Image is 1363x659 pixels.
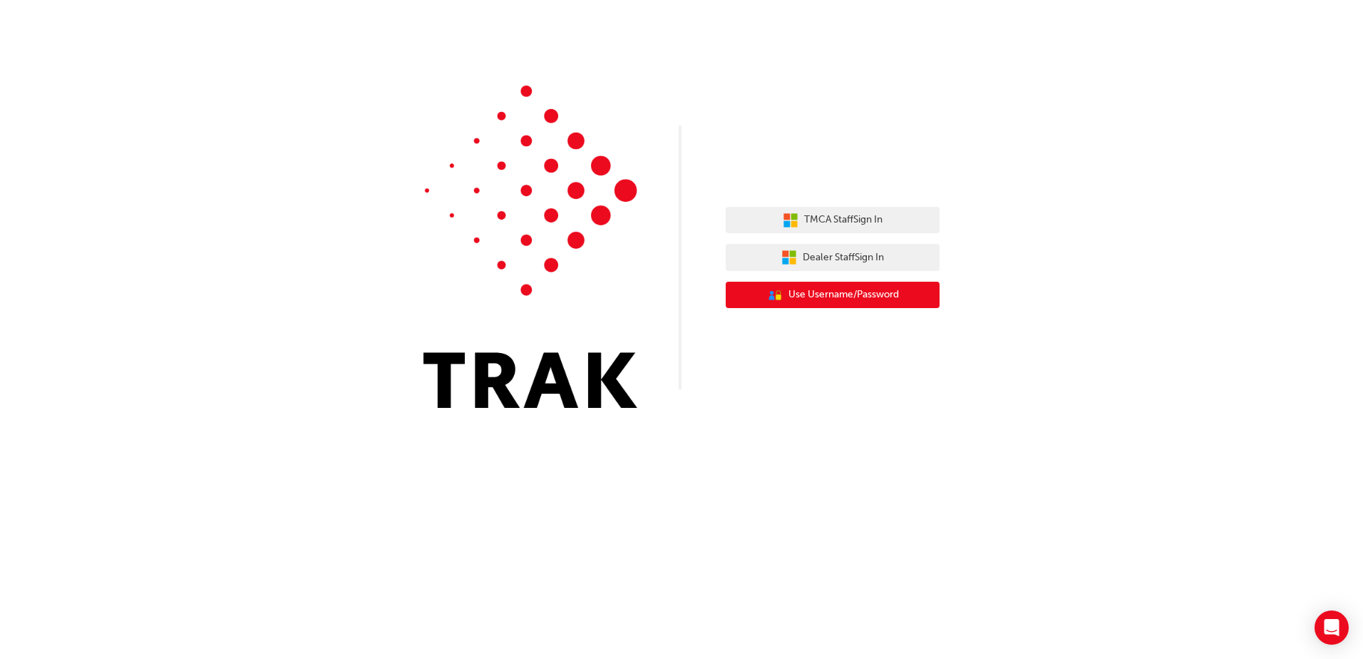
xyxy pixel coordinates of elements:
button: Use Username/Password [726,282,940,309]
img: Trak [423,86,637,408]
div: Open Intercom Messenger [1315,611,1349,645]
button: Dealer StaffSign In [726,244,940,271]
span: Use Username/Password [788,287,899,303]
button: TMCA StaffSign In [726,207,940,234]
span: TMCA Staff Sign In [804,212,883,228]
span: Dealer Staff Sign In [803,250,884,266]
